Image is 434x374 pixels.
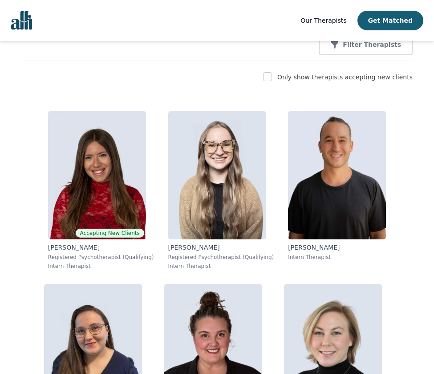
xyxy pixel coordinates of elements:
[48,254,154,261] p: Registered Psychotherapist (Qualifying)
[277,74,413,81] label: Only show therapists accepting new clients
[48,263,154,270] p: Intern Therapist
[168,254,274,261] p: Registered Psychotherapist (Qualifying)
[168,111,266,239] img: Faith_Woodley
[319,34,413,55] button: Filter Therapists
[288,243,386,252] p: [PERSON_NAME]
[76,229,144,238] span: Accepting New Clients
[288,254,386,261] p: Intern Therapist
[343,40,401,49] p: Filter Therapists
[281,104,393,277] a: Kavon_Banejad[PERSON_NAME]Intern Therapist
[168,263,274,270] p: Intern Therapist
[11,11,32,30] img: alli logo
[48,111,146,239] img: Alisha_Levine
[41,104,161,277] a: Alisha_LevineAccepting New Clients[PERSON_NAME]Registered Psychotherapist (Qualifying)Intern Ther...
[161,104,281,277] a: Faith_Woodley[PERSON_NAME]Registered Psychotherapist (Qualifying)Intern Therapist
[168,243,274,252] p: [PERSON_NAME]
[357,11,423,30] button: Get Matched
[300,17,346,24] span: Our Therapists
[300,15,346,26] a: Our Therapists
[48,243,154,252] p: [PERSON_NAME]
[288,111,386,239] img: Kavon_Banejad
